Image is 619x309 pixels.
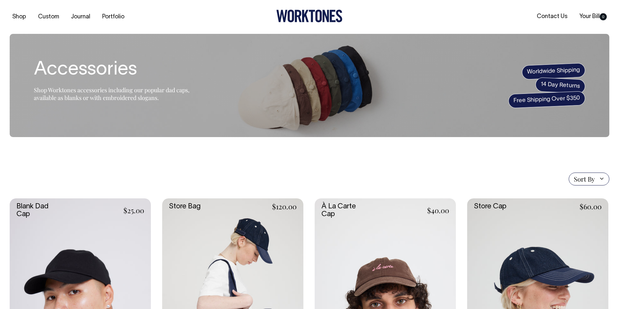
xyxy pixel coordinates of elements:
[34,60,195,80] h1: Accessories
[600,13,607,20] span: 0
[535,77,585,94] span: 14 Day Returns
[508,91,585,108] span: Free Shipping Over $350
[10,12,29,22] a: Shop
[574,175,595,183] span: Sort By
[100,12,127,22] a: Portfolio
[35,12,62,22] a: Custom
[534,11,570,22] a: Contact Us
[522,63,585,80] span: Worldwide Shipping
[68,12,93,22] a: Journal
[577,11,609,22] a: Your Bill0
[34,86,190,102] span: Shop Worktones accessories including our popular dad caps, available as blanks or with embroidere...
